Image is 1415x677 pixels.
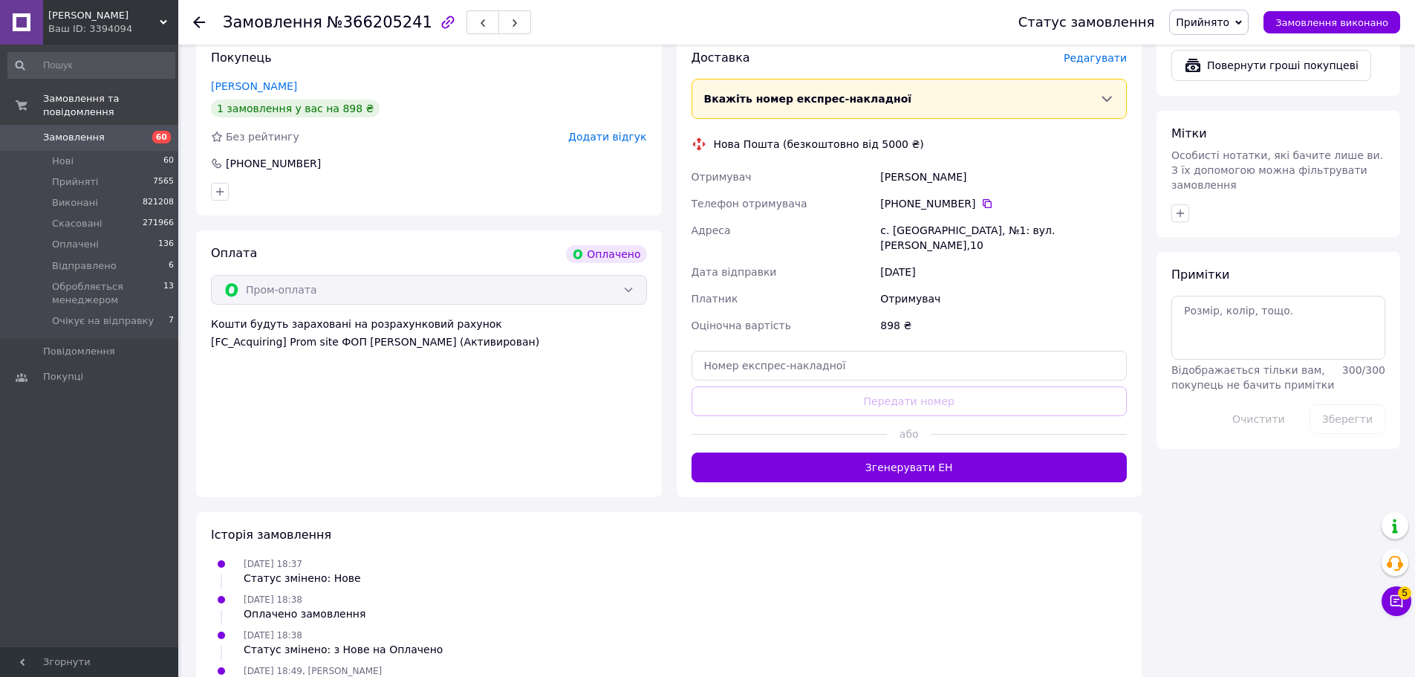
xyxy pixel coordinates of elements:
button: Згенерувати ЕН [692,453,1128,482]
a: [PERSON_NAME] [211,80,297,92]
span: Нові [52,155,74,168]
span: Повідомлення [43,345,115,358]
span: Покупець [211,51,272,65]
div: Нова Пошта (безкоштовно від 5000 ₴) [710,137,928,152]
div: [PERSON_NAME] [877,163,1130,190]
div: Оплачено замовлення [244,606,365,621]
span: Мітки [1171,126,1207,140]
div: Статус змінено: з Нове на Оплачено [244,642,443,657]
div: 898 ₴ [877,312,1130,339]
span: Виконані [52,196,98,210]
span: Телефон отримувача [692,198,807,210]
button: Чат з покупцем5 [1382,586,1411,616]
span: [DATE] 18:37 [244,559,302,569]
div: с. [GEOGRAPHIC_DATA], №1: вул. [PERSON_NAME],10 [877,217,1130,259]
span: Оплачені [52,238,99,251]
span: Оціночна вартість [692,320,791,331]
span: Замовлення та повідомлення [43,92,178,119]
div: [PHONE_NUMBER] [880,196,1127,211]
span: 7 [169,314,174,328]
span: Відображається тільки вам, покупець не бачить примітки [1171,364,1334,391]
span: Вкажіть номер експрес-накладної [704,93,912,105]
span: Без рейтингу [226,131,299,143]
span: [DATE] 18:38 [244,595,302,605]
span: Скасовані [52,217,103,230]
span: HUGO [48,9,160,22]
span: 300 / 300 [1342,364,1385,376]
span: або [887,427,931,441]
div: 1 замовлення у вас на 898 ₴ [211,100,380,117]
span: Адреса [692,224,731,236]
span: 5 [1398,586,1411,600]
div: Отримувач [877,285,1130,312]
div: Статус замовлення [1018,15,1155,30]
input: Пошук [7,52,175,79]
span: Редагувати [1064,52,1127,64]
span: 271966 [143,217,174,230]
span: Платник [692,293,738,305]
span: Прийнято [1176,16,1229,28]
span: Особисті нотатки, які бачите лише ви. З їх допомогою можна фільтрувати замовлення [1171,149,1383,191]
div: Кошти будуть зараховані на розрахунковий рахунок [211,317,647,349]
span: Отримувач [692,171,752,183]
span: Дата відправки [692,266,777,278]
div: Повернутися назад [193,15,205,30]
span: №366205241 [327,13,432,31]
span: [DATE] 18:49, [PERSON_NAME] [244,666,382,676]
span: 7565 [153,175,174,189]
span: Очікує на відправку [52,314,154,328]
button: Замовлення виконано [1263,11,1400,33]
span: 6 [169,259,174,273]
span: Замовлення [223,13,322,31]
span: Замовлення виконано [1275,17,1388,28]
div: [FC_Acquiring] Prom site ФОП [PERSON_NAME] (Активирован) [211,334,647,349]
div: [PHONE_NUMBER] [224,156,322,171]
span: Відправлено [52,259,117,273]
div: Ваш ID: 3394094 [48,22,178,36]
input: Номер експрес-накладної [692,351,1128,380]
span: Додати відгук [568,131,646,143]
span: Доставка [692,51,750,65]
span: Замовлення [43,131,105,144]
span: 60 [152,131,171,143]
span: 13 [163,280,174,307]
button: Повернути гроші покупцеві [1171,50,1371,81]
span: 136 [158,238,174,251]
span: Прийняті [52,175,98,189]
span: [DATE] 18:38 [244,630,302,641]
span: Історія замовлення [211,528,331,542]
span: Оплата [211,246,257,260]
span: Примітки [1171,268,1229,282]
span: Покупці [43,370,83,383]
div: [DATE] [877,259,1130,285]
span: Обробляється менеджером [52,280,163,307]
span: 821208 [143,196,174,210]
div: Оплачено [566,245,646,263]
span: 60 [163,155,174,168]
div: Статус змінено: Нове [244,571,361,586]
